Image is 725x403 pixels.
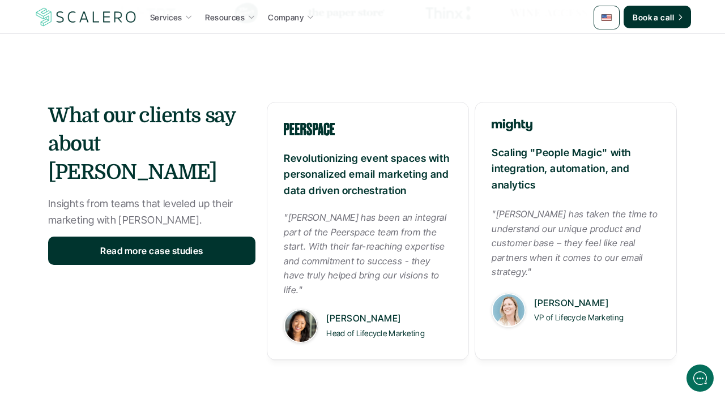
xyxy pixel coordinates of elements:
[268,11,304,23] p: Company
[267,102,469,360] a: Revolutionizing event spaces with personalized email marketing and data driven orchestration"[PER...
[284,151,452,199] p: Revolutionizing event spaces with personalized email marketing and data driven orchestration
[534,296,660,311] p: [PERSON_NAME]
[73,157,136,166] span: New conversation
[205,11,245,23] p: Resources
[534,310,660,324] p: VP of Lifecycle Marketing
[475,102,677,360] a: Scaling "People Magic" with integration, automation, and analytics"[PERSON_NAME] has taken the ti...
[48,237,255,265] a: Read more case studies
[17,75,210,130] h2: Let us know if we can help with lifecycle marketing.
[601,12,612,23] img: 🇺🇸
[633,11,674,23] p: Book a call
[686,365,714,392] iframe: gist-messenger-bubble-iframe
[492,145,660,194] p: Scaling "People Magic" with integration, automation, and analytics
[326,311,452,326] p: [PERSON_NAME]
[100,244,203,259] p: Read more case studies
[326,326,452,340] p: Head of Lifecycle Marketing
[150,11,182,23] p: Services
[95,330,143,337] span: We run on Gist
[492,208,660,277] em: "[PERSON_NAME] has taken the time to understand our unique product and customer base – they feel ...
[17,55,210,73] h1: Hi! Welcome to [GEOGRAPHIC_DATA].
[48,102,255,187] h3: What our clients say about [PERSON_NAME]
[34,7,138,27] a: Scalero company logotype
[48,196,255,229] p: Insights from teams that leveled up their marketing with [PERSON_NAME].
[624,6,691,28] a: Book a call
[18,150,209,173] button: New conversation
[284,212,449,295] em: "[PERSON_NAME] has been an integral part of the Peerspace team from the start. With their far-rea...
[34,6,138,28] img: Scalero company logotype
